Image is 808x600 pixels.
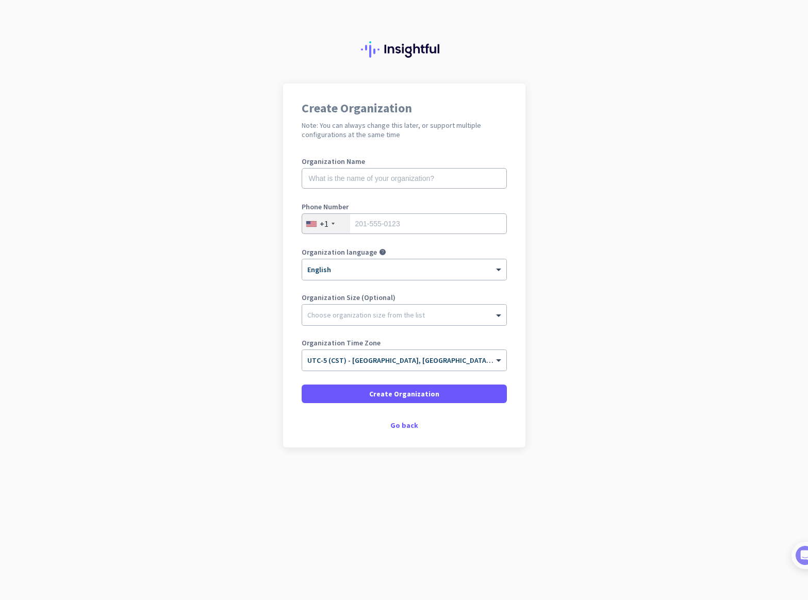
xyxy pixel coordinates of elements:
[302,213,507,234] input: 201-555-0123
[302,339,507,346] label: Organization Time Zone
[302,168,507,189] input: What is the name of your organization?
[361,41,448,58] img: Insightful
[320,219,328,229] div: +1
[302,121,507,139] h2: Note: You can always change this later, or support multiple configurations at the same time
[302,422,507,429] div: Go back
[302,102,507,114] h1: Create Organization
[302,248,377,256] label: Organization language
[379,248,386,256] i: help
[302,385,507,403] button: Create Organization
[302,294,507,301] label: Organization Size (Optional)
[302,158,507,165] label: Organization Name
[369,389,439,399] span: Create Organization
[302,203,507,210] label: Phone Number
